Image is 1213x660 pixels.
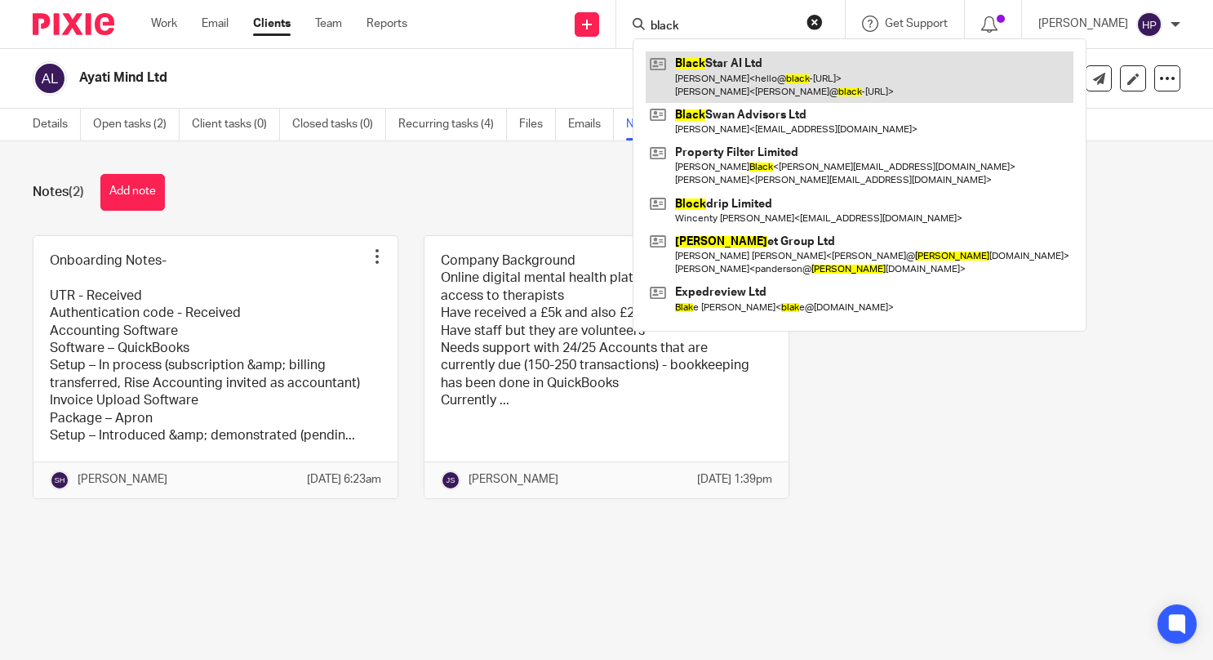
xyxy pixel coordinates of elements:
h1: Notes [33,184,84,201]
a: Recurring tasks (4) [398,109,507,140]
a: Work [151,16,177,32]
p: [PERSON_NAME] [78,471,167,488]
img: svg%3E [441,470,460,490]
p: [DATE] 6:23am [307,471,381,488]
a: Email [202,16,229,32]
a: Closed tasks (0) [292,109,386,140]
a: Notes (2) [626,109,686,140]
input: Search [649,20,796,34]
a: Client tasks (0) [192,109,280,140]
img: svg%3E [33,61,67,96]
a: Team [315,16,342,32]
img: svg%3E [50,470,69,490]
button: Clear [806,14,823,30]
h2: Ayati Mind Ltd [79,69,783,87]
span: Get Support [885,18,948,29]
img: svg%3E [1136,11,1162,38]
a: Clients [253,16,291,32]
span: (2) [69,185,84,198]
button: Add note [100,174,165,211]
a: Open tasks (2) [93,109,180,140]
a: Details [33,109,81,140]
p: [PERSON_NAME] [469,471,558,488]
img: Pixie [33,13,114,35]
a: Reports [367,16,407,32]
a: Emails [568,109,614,140]
p: [DATE] 1:39pm [697,471,772,488]
p: [PERSON_NAME] [1038,16,1128,32]
a: Files [519,109,556,140]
